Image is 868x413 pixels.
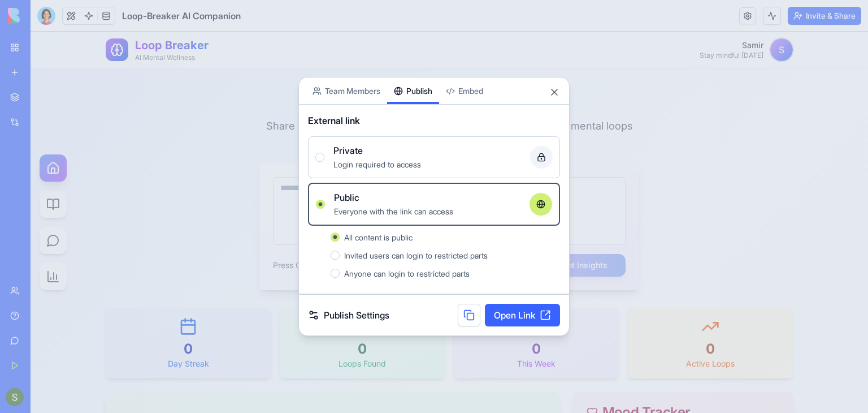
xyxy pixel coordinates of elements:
[432,308,579,326] p: 0
[334,206,453,216] span: Everyone with the link can access
[308,114,360,127] span: External link
[258,308,405,326] p: 0
[606,308,753,326] p: 0
[344,233,413,242] span: All content is public
[308,308,389,322] a: Publish Settings
[334,191,359,204] span: Public
[331,251,340,260] button: Invited users can login to restricted parts
[75,50,762,78] h1: I Am Triggered
[331,233,340,242] button: All content is public
[84,308,231,326] p: 0
[316,200,325,209] button: PublicEveryone with the link can access
[606,326,753,338] p: Active Loops
[242,228,413,239] p: Press Ctrl+Enter to analyze or click the button
[229,87,609,118] p: Share what's on your mind and get instant AI insights to break mental loops and find clarity.
[439,78,490,104] button: Embed
[84,326,231,338] p: Day Streak
[315,153,324,162] button: PrivateLogin required to access
[331,269,340,278] button: Anyone can login to restricted parts
[258,326,405,338] p: Loops Found
[556,374,749,388] div: Mood Tracker
[669,8,733,19] p: Samir
[306,78,387,104] button: Team Members
[105,21,178,31] p: AI Mental Wellness
[105,6,178,21] h1: Loop Breaker
[669,19,733,28] p: Stay mindful [DATE]
[344,269,470,278] span: Anyone can login to restricted parts
[740,7,762,29] span: S
[333,160,421,169] span: Login required to access
[344,251,488,260] span: Invited users can login to restricted parts
[485,304,560,326] a: Open Link
[387,78,439,104] button: Publish
[333,144,363,157] span: Private
[432,326,579,338] p: This Week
